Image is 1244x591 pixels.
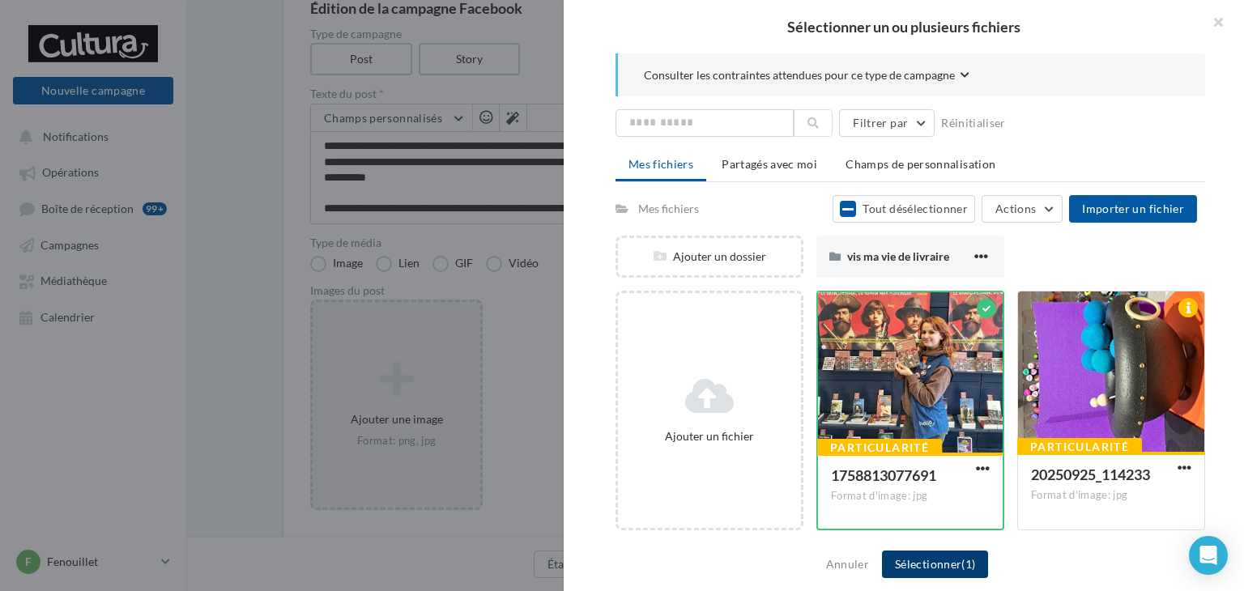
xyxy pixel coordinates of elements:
[638,201,699,217] div: Mes fichiers
[847,249,949,263] span: vis ma vie de livraire
[833,195,975,223] button: Tout désélectionner
[644,67,955,83] span: Consulter les contraintes attendues pour ce type de campagne
[982,195,1063,223] button: Actions
[846,157,995,171] span: Champs de personnalisation
[995,202,1036,215] span: Actions
[961,557,975,571] span: (1)
[820,555,875,574] button: Annuler
[817,439,942,457] div: Particularité
[1082,202,1184,215] span: Importer un fichier
[618,249,801,265] div: Ajouter un dossier
[628,157,693,171] span: Mes fichiers
[882,551,988,578] button: Sélectionner(1)
[1069,195,1197,223] button: Importer un fichier
[1031,466,1150,483] span: 20250925_114233
[839,109,935,137] button: Filtrer par
[1017,438,1142,456] div: Particularité
[722,157,817,171] span: Partagés avec moi
[590,19,1218,34] h2: Sélectionner un ou plusieurs fichiers
[1189,536,1228,575] div: Open Intercom Messenger
[831,466,936,484] span: 1758813077691
[624,428,795,444] div: Ajouter un fichier
[1031,488,1191,503] div: Format d'image: jpg
[935,113,1012,133] button: Réinitialiser
[831,489,990,504] div: Format d'image: jpg
[644,66,969,87] button: Consulter les contraintes attendues pour ce type de campagne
